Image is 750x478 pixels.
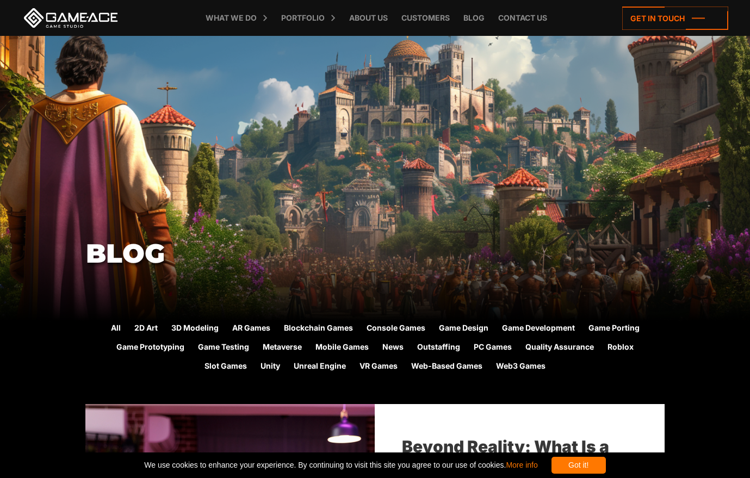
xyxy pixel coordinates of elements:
[474,341,512,355] a: PC Games
[198,341,249,355] a: Game Testing
[171,322,219,336] a: 3D Modeling
[502,322,575,336] a: Game Development
[622,7,728,30] a: Get in touch
[263,341,302,355] a: Metaverse
[367,322,425,336] a: Console Games
[382,341,404,355] a: News
[525,341,594,355] a: Quality Assurance
[315,341,369,355] a: Mobile Games
[86,239,665,268] h1: Blog
[608,341,634,355] a: Roblox
[417,341,460,355] a: Outstaffing
[232,322,270,336] a: AR Games
[588,322,640,336] a: Game Porting
[496,360,546,374] a: Web3 Games
[439,322,488,336] a: Game Design
[359,360,398,374] a: VR Games
[284,322,353,336] a: Blockchain Games
[411,360,482,374] a: Web-Based Games
[111,322,121,336] a: All
[294,360,346,374] a: Unreal Engine
[134,322,158,336] a: 2D Art
[144,457,537,474] span: We use cookies to enhance your experience. By continuing to visit this site you agree to our use ...
[116,341,184,355] a: Game Prototyping
[204,360,247,374] a: Slot Games
[261,360,280,374] a: Unity
[506,461,537,469] a: More info
[551,457,606,474] div: Got it!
